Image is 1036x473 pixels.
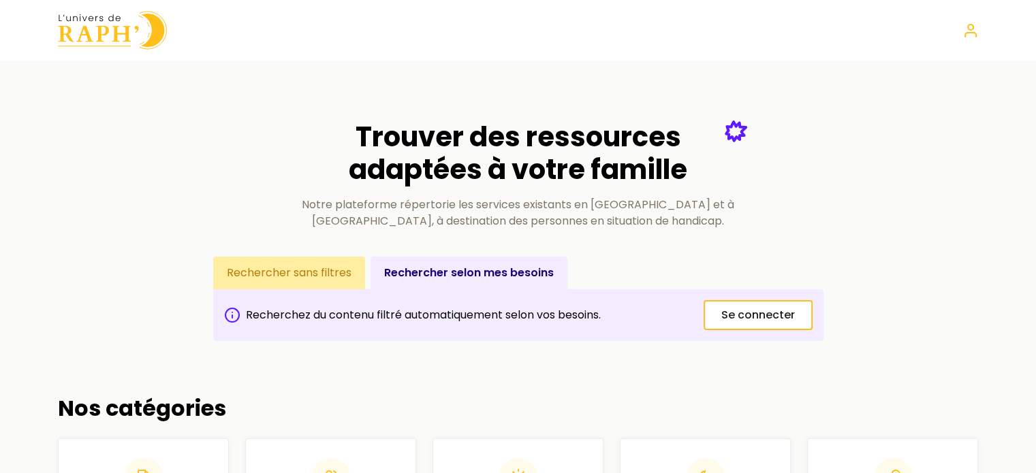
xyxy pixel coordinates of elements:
[725,120,747,142] img: Étoile
[704,300,813,330] a: Se connecter
[246,307,601,323] p: Recherchez du contenu filtré automatiquement selon vos besoins.
[962,22,979,39] a: Se connecter
[58,395,979,421] h2: Nos catégories
[213,257,365,289] button: Rechercher sans filtres
[289,120,747,186] h2: Trouver des ressources adaptées à votre famille
[289,197,747,229] p: Notre plateforme répertorie les services existants en [GEOGRAPHIC_DATA] et à [GEOGRAPHIC_DATA], à...
[721,307,795,323] span: Se connecter
[58,11,167,50] img: Univers de Raph logo
[371,257,567,289] button: Rechercher selon mes besoins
